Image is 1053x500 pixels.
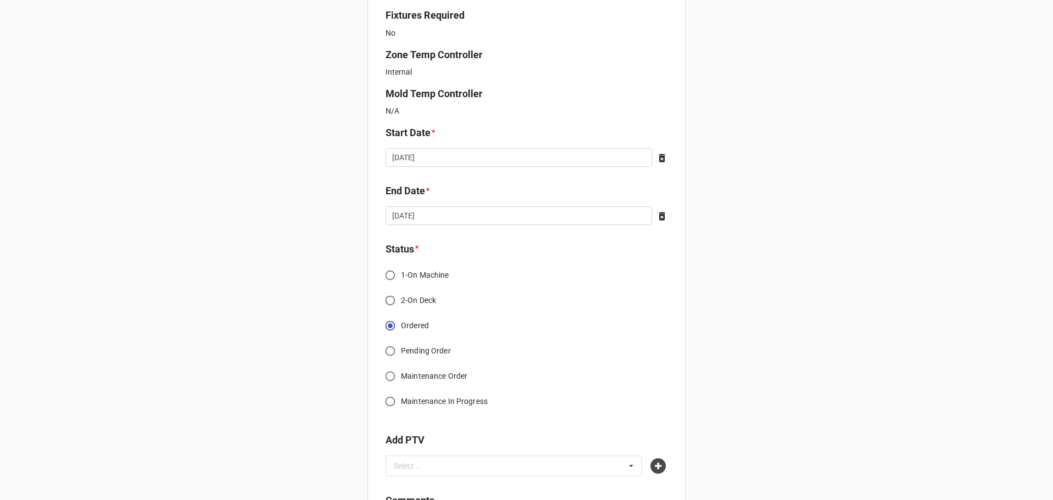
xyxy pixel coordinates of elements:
[386,241,414,257] label: Status
[386,88,483,99] b: Mold Temp Controller
[401,269,449,281] span: 1-On Machine
[401,295,436,306] span: 2-On Deck
[386,9,465,21] b: Fixtures Required
[401,396,488,407] span: Maintenance In Progress
[386,49,483,60] b: Zone Temp Controller
[386,183,425,199] label: End Date
[386,148,652,167] input: Date
[386,206,652,225] input: Date
[391,460,438,473] div: Select ...
[386,66,667,77] p: Internal
[386,432,424,448] label: Add PTV
[401,345,451,357] span: Pending Order
[386,27,667,38] p: No
[386,125,431,141] label: Start Date
[386,105,667,116] p: N/A
[401,320,429,332] span: Ordered
[401,370,467,382] span: Maintenance Order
